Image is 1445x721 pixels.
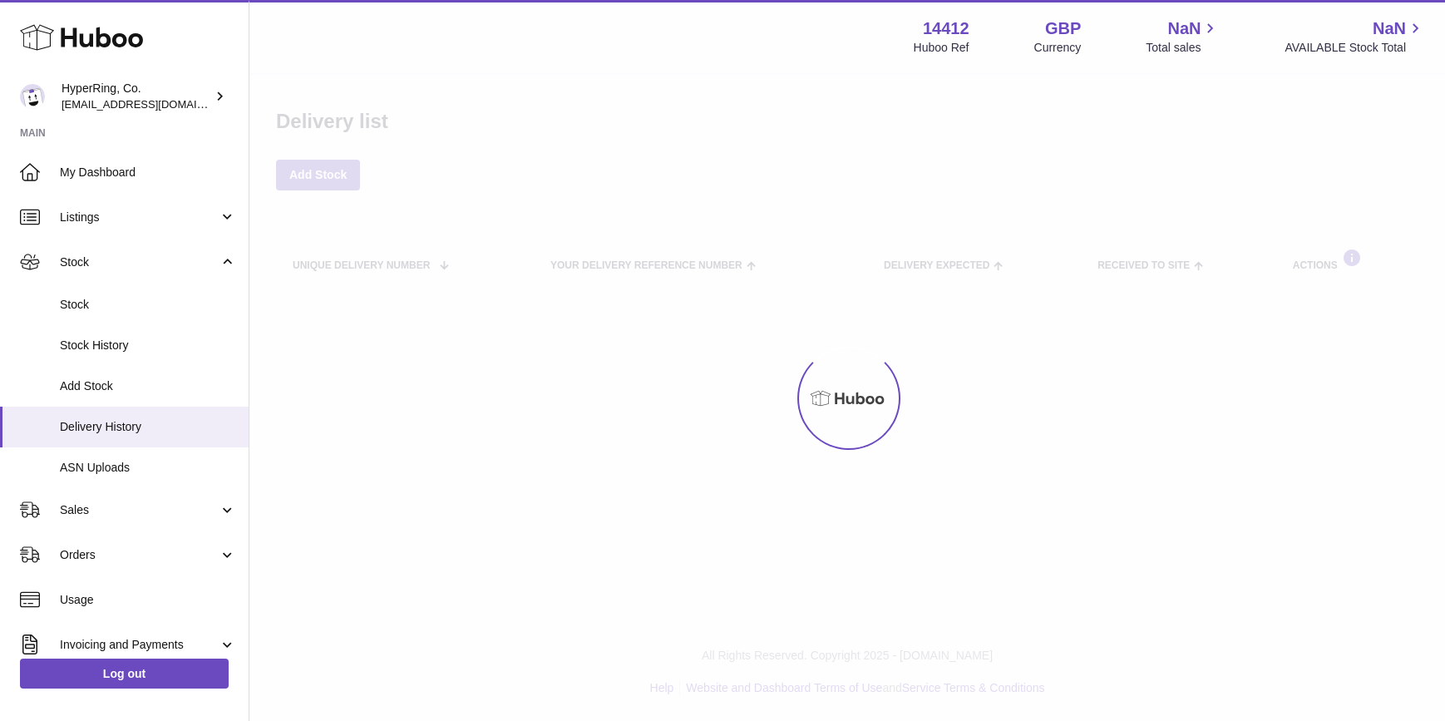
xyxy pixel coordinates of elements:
[60,378,236,394] span: Add Stock
[1285,40,1425,56] span: AVAILABLE Stock Total
[60,460,236,476] span: ASN Uploads
[60,210,219,225] span: Listings
[1167,17,1201,40] span: NaN
[62,81,211,112] div: HyperRing, Co.
[914,40,969,56] div: Huboo Ref
[1034,40,1082,56] div: Currency
[923,17,969,40] strong: 14412
[60,419,236,435] span: Delivery History
[20,659,229,689] a: Log out
[1373,17,1406,40] span: NaN
[60,547,219,563] span: Orders
[60,637,219,653] span: Invoicing and Payments
[60,592,236,608] span: Usage
[60,165,236,180] span: My Dashboard
[60,502,219,518] span: Sales
[20,84,45,109] img: internalAdmin-14412@internal.huboo.com
[60,338,236,353] span: Stock History
[1146,17,1220,56] a: NaN Total sales
[1045,17,1081,40] strong: GBP
[60,297,236,313] span: Stock
[62,97,244,111] span: [EMAIL_ADDRESS][DOMAIN_NAME]
[1146,40,1220,56] span: Total sales
[60,254,219,270] span: Stock
[1285,17,1425,56] a: NaN AVAILABLE Stock Total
